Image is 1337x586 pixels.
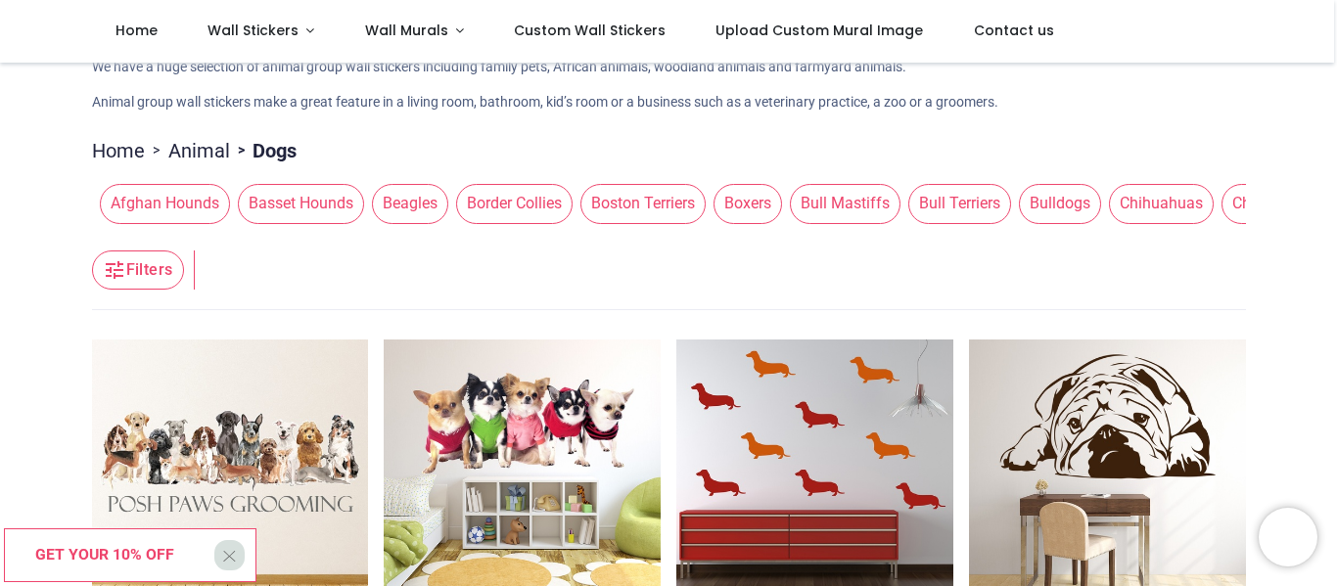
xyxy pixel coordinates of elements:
[1259,508,1317,566] iframe: Brevo live chat
[145,141,168,160] span: >
[456,184,573,223] span: Border Collies
[92,250,184,290] button: Filters
[1011,184,1101,223] button: Bulldogs
[580,184,706,223] span: Boston Terriers
[92,184,230,223] button: Afghan Hounds
[92,93,1246,113] p: Animal group wall stickers make a great feature in a living room, bathroom, kid’s room or a busin...
[908,184,1011,223] span: Bull Terriers
[230,184,364,223] button: Basset Hounds
[790,184,900,223] span: Bull Mastiffs
[92,137,145,164] a: Home
[900,184,1011,223] button: Bull Terriers
[1101,184,1214,223] button: Chihuahuas
[115,21,158,40] span: Home
[364,184,448,223] button: Beagles
[372,184,448,223] span: Beagles
[230,141,253,160] span: >
[782,184,900,223] button: Bull Mastiffs
[706,184,782,223] button: Boxers
[974,21,1054,40] span: Contact us
[230,137,297,164] li: Dogs
[714,184,782,223] span: Boxers
[92,58,1246,77] p: We have a huge selection of animal group wall stickers including family pets, African animals, wo...
[100,184,230,223] span: Afghan Hounds
[365,21,448,40] span: Wall Murals
[207,21,299,40] span: Wall Stickers
[715,21,923,40] span: Upload Custom Mural Image
[573,184,706,223] button: Boston Terriers
[514,21,666,40] span: Custom Wall Stickers
[448,184,573,223] button: Border Collies
[1109,184,1214,223] span: Chihuahuas
[168,137,230,164] a: Animal
[238,184,364,223] span: Basset Hounds
[1019,184,1101,223] span: Bulldogs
